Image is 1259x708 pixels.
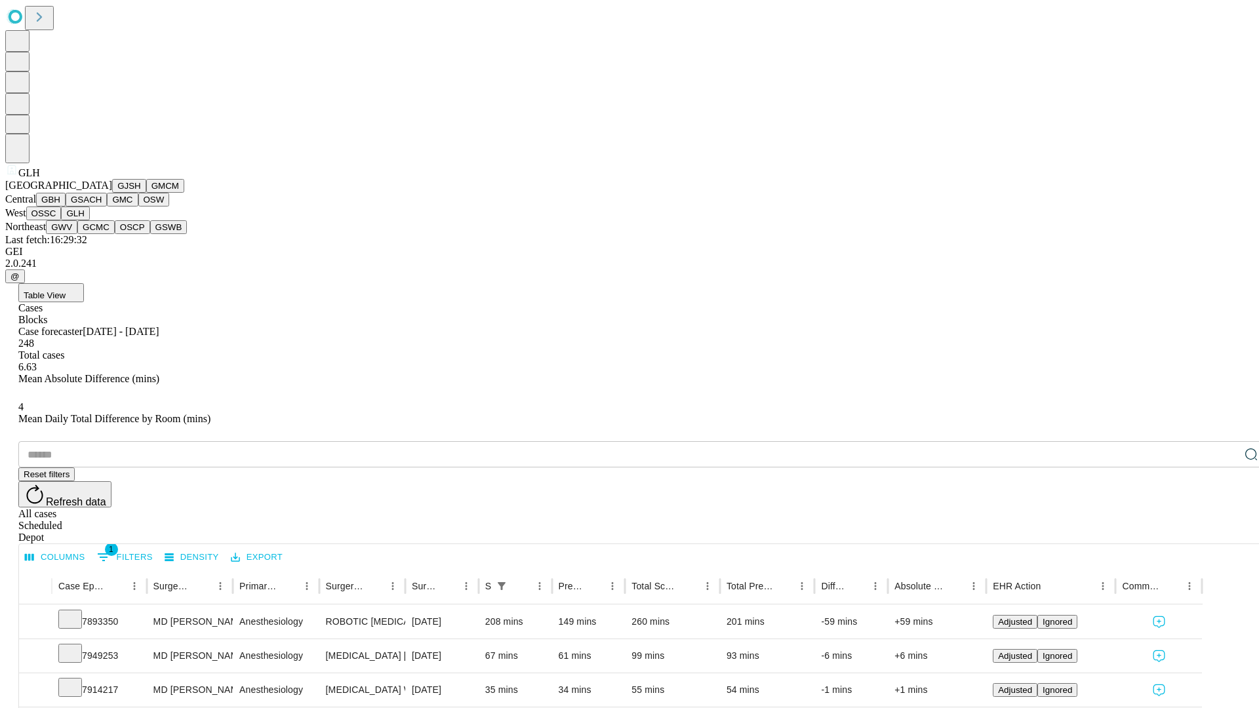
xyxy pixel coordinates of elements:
div: MD [PERSON_NAME] [153,673,226,707]
span: [GEOGRAPHIC_DATA] [5,180,112,191]
div: Primary Service [239,581,277,591]
button: GBH [36,193,66,206]
button: Sort [585,577,603,595]
span: Last fetch: 16:29:32 [5,234,87,245]
div: +1 mins [894,673,980,707]
button: Adjusted [993,683,1037,697]
div: Difference [821,581,847,591]
div: ROBOTIC [MEDICAL_DATA] [MEDICAL_DATA] WITH REMOVAL TUBES AND/OR OVARIES FOR UTERUS GREATER THAN 2... [326,605,399,639]
button: Menu [457,577,475,595]
button: Sort [512,577,530,595]
button: Menu [384,577,402,595]
button: Ignored [1037,649,1077,663]
div: Anesthesiology [239,673,312,707]
div: 55 mins [631,673,713,707]
div: [DATE] [412,673,472,707]
div: -6 mins [821,639,881,673]
div: [MEDICAL_DATA] [MEDICAL_DATA] AND OR [MEDICAL_DATA] [326,639,399,673]
button: Menu [965,577,983,595]
div: [MEDICAL_DATA] WITH [MEDICAL_DATA] AND/OR [MEDICAL_DATA] WITH OR WITHOUT D\T\C [326,673,399,707]
div: Scheduled In Room Duration [485,581,491,591]
div: Surgeon Name [153,581,191,591]
button: Sort [946,577,965,595]
button: Refresh data [18,481,111,507]
button: Select columns [22,547,89,568]
span: Adjusted [998,685,1032,695]
button: Sort [193,577,211,595]
span: Ignored [1043,617,1072,627]
div: 7893350 [58,605,140,639]
button: Adjusted [993,649,1037,663]
button: GSWB [150,220,188,234]
span: 6.63 [18,361,37,372]
button: Menu [530,577,549,595]
span: Refresh data [46,496,106,507]
button: OSW [138,193,170,206]
button: Show filters [94,547,156,568]
div: 67 mins [485,639,546,673]
button: Sort [848,577,866,595]
button: OSSC [26,206,62,220]
div: Surgery Name [326,581,364,591]
div: EHR Action [993,581,1041,591]
button: Ignored [1037,615,1077,629]
div: +6 mins [894,639,980,673]
div: 149 mins [559,605,619,639]
button: Reset filters [18,467,75,481]
span: [DATE] - [DATE] [83,326,159,337]
button: Table View [18,283,84,302]
div: -1 mins [821,673,881,707]
div: +59 mins [894,605,980,639]
button: GJSH [112,179,146,193]
div: Comments [1122,581,1160,591]
button: Export [228,547,286,568]
div: -59 mins [821,605,881,639]
button: Menu [1094,577,1112,595]
button: @ [5,269,25,283]
div: 1 active filter [492,577,511,595]
button: GSACH [66,193,107,206]
button: Ignored [1037,683,1077,697]
div: Absolute Difference [894,581,945,591]
button: Menu [866,577,885,595]
button: GCMC [77,220,115,234]
span: GLH [18,167,40,178]
button: Show filters [492,577,511,595]
button: Sort [680,577,698,595]
button: Adjusted [993,615,1037,629]
span: Northeast [5,221,46,232]
span: Adjusted [998,617,1032,627]
span: Central [5,193,36,205]
div: Predicted In Room Duration [559,581,584,591]
button: Menu [298,577,316,595]
button: Menu [125,577,144,595]
div: 201 mins [727,605,809,639]
button: OSCP [115,220,150,234]
div: 7949253 [58,639,140,673]
div: [DATE] [412,605,472,639]
button: Sort [1042,577,1060,595]
div: GEI [5,246,1254,258]
div: 54 mins [727,673,809,707]
div: 34 mins [559,673,619,707]
span: West [5,207,26,218]
button: Sort [1162,577,1180,595]
button: Sort [279,577,298,595]
div: Anesthesiology [239,639,312,673]
button: Sort [365,577,384,595]
div: Case Epic Id [58,581,106,591]
button: Sort [439,577,457,595]
div: 7914217 [58,673,140,707]
span: 4 [18,401,24,412]
button: Sort [107,577,125,595]
div: 208 mins [485,605,546,639]
button: Menu [1180,577,1199,595]
button: Expand [26,679,45,702]
button: GMC [107,193,138,206]
div: Surgery Date [412,581,437,591]
button: Density [161,547,222,568]
span: 1 [105,543,118,556]
button: GLH [61,206,89,220]
button: GWV [46,220,77,234]
div: 93 mins [727,639,809,673]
